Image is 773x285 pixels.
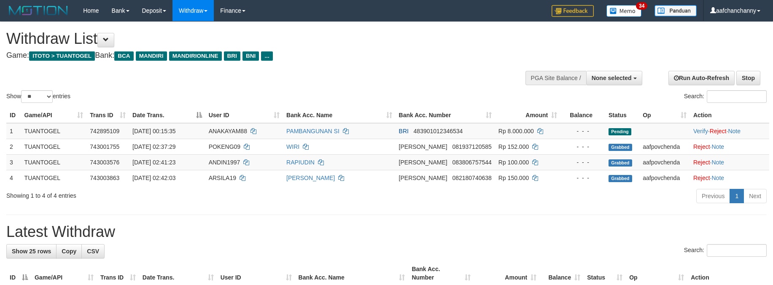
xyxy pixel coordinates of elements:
span: BCA [114,51,133,61]
span: BRI [224,51,240,61]
span: Copy [62,248,76,255]
span: ANDIN1997 [209,159,240,166]
a: Stop [736,71,760,85]
td: · · [690,123,769,139]
span: Rp 8.000.000 [498,128,534,134]
span: [DATE] 00:15:35 [132,128,175,134]
span: [PERSON_NAME] [399,159,447,166]
div: - - - [564,127,602,135]
th: Amount: activate to sort column ascending [495,108,560,123]
span: [DATE] 02:37:29 [132,143,175,150]
select: Showentries [21,90,53,103]
span: MANDIRIONLINE [169,51,222,61]
span: Rp 100.000 [498,159,529,166]
span: Show 25 rows [12,248,51,255]
th: Trans ID: activate to sort column ascending [86,108,129,123]
h4: Game: Bank: [6,51,507,60]
span: 34 [636,2,647,10]
span: BNI [242,51,259,61]
span: BRI [399,128,409,134]
a: PAMBANGUNAN SI [286,128,339,134]
span: Grabbed [609,144,632,151]
h1: Withdraw List [6,30,507,47]
span: Grabbed [609,175,632,182]
a: [PERSON_NAME] [286,175,335,181]
div: PGA Site Balance / [525,71,586,85]
img: MOTION_logo.png [6,4,70,17]
a: Run Auto-Refresh [668,71,735,85]
span: Rp 150.000 [498,175,529,181]
span: 743001755 [90,143,119,150]
span: ANAKAYAM88 [209,128,247,134]
span: Rp 152.000 [498,143,529,150]
th: Date Trans.: activate to sort column descending [129,108,205,123]
span: [PERSON_NAME] [399,143,447,150]
a: RAPIUDIN [286,159,315,166]
a: WIRI [286,143,299,150]
th: User ID: activate to sort column ascending [205,108,283,123]
span: Copy 082180740638 to clipboard [452,175,491,181]
span: Copy 083806757544 to clipboard [452,159,491,166]
td: 2 [6,139,21,154]
span: [DATE] 02:42:03 [132,175,175,181]
span: None selected [592,75,632,81]
img: Feedback.jpg [552,5,594,17]
th: ID [6,108,21,123]
td: 4 [6,170,21,186]
td: · [690,154,769,170]
label: Show entries [6,90,70,103]
span: ITOTO > TUANTOGEL [29,51,95,61]
td: aafpovchenda [639,170,690,186]
td: TUANTOGEL [21,123,87,139]
div: - - - [564,142,602,151]
img: Button%20Memo.svg [606,5,642,17]
span: ... [261,51,272,61]
a: Previous [696,189,730,203]
span: POKENG09 [209,143,240,150]
a: Show 25 rows [6,244,57,258]
a: Reject [710,128,727,134]
td: · [690,170,769,186]
span: ARSILA19 [209,175,236,181]
td: TUANTOGEL [21,170,87,186]
span: Copy 483901012346534 to clipboard [414,128,463,134]
td: · [690,139,769,154]
div: Showing 1 to 4 of 4 entries [6,188,316,200]
td: aafpovchenda [639,139,690,154]
div: - - - [564,158,602,167]
td: 1 [6,123,21,139]
span: MANDIRI [136,51,167,61]
th: Action [690,108,769,123]
th: Op: activate to sort column ascending [639,108,690,123]
a: Verify [693,128,708,134]
th: Status [605,108,639,123]
a: CSV [81,244,105,258]
span: [PERSON_NAME] [399,175,447,181]
input: Search: [707,244,767,257]
label: Search: [684,90,767,103]
label: Search: [684,244,767,257]
td: TUANTOGEL [21,154,87,170]
span: [DATE] 02:41:23 [132,159,175,166]
th: Game/API: activate to sort column ascending [21,108,87,123]
input: Search: [707,90,767,103]
a: Reject [693,175,710,181]
a: Note [711,159,724,166]
img: panduan.png [654,5,697,16]
span: 743003576 [90,159,119,166]
span: CSV [87,248,99,255]
td: 3 [6,154,21,170]
a: Note [711,143,724,150]
span: Copy 081937120585 to clipboard [452,143,491,150]
a: Reject [693,159,710,166]
span: Pending [609,128,631,135]
a: Reject [693,143,710,150]
a: Copy [56,244,82,258]
a: 1 [730,189,744,203]
th: Bank Acc. Name: activate to sort column ascending [283,108,396,123]
div: - - - [564,174,602,182]
button: None selected [586,71,642,85]
span: 742895109 [90,128,119,134]
td: TUANTOGEL [21,139,87,154]
h1: Latest Withdraw [6,223,767,240]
